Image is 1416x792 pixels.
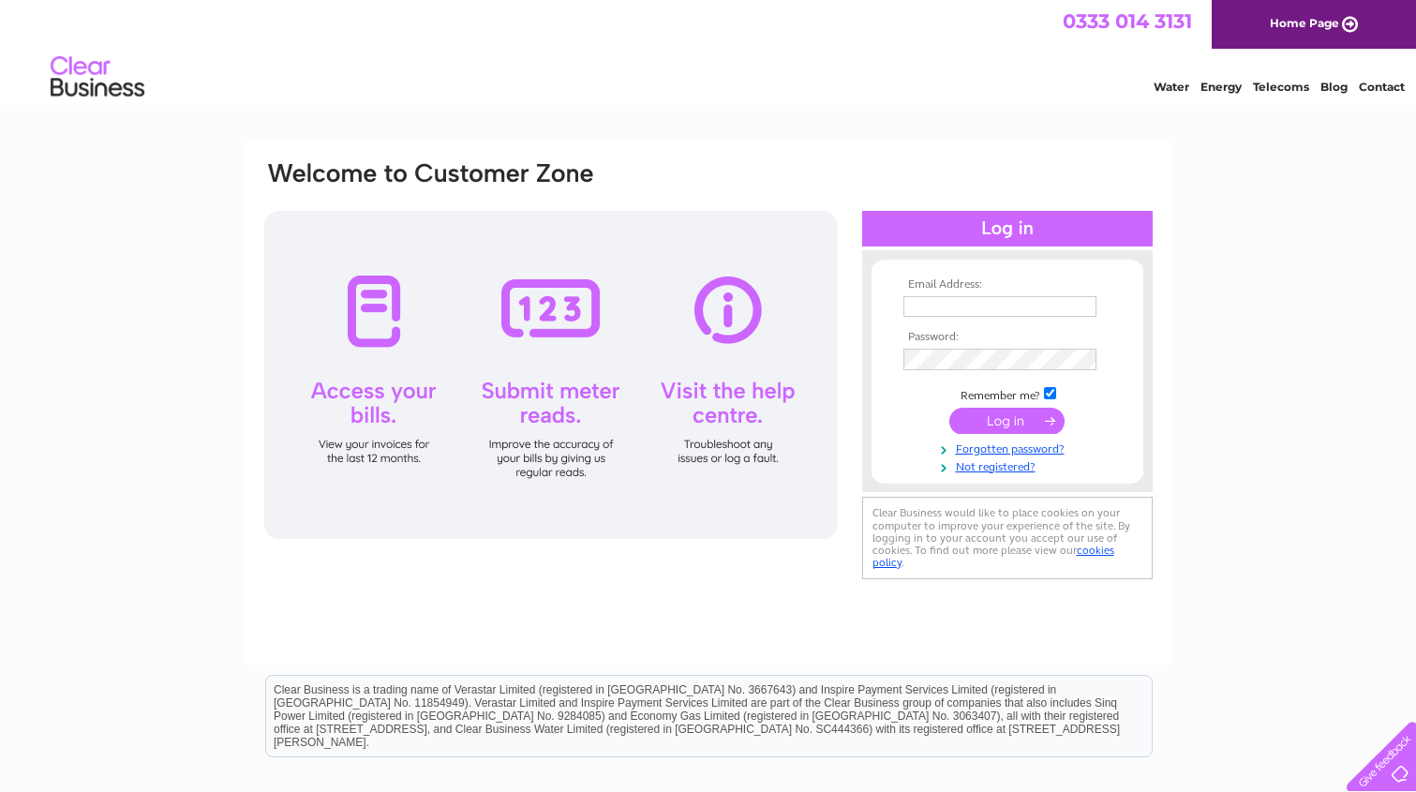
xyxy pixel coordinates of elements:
[903,439,1116,456] a: Forgotten password?
[1359,80,1405,94] a: Contact
[899,384,1116,403] td: Remember me?
[899,278,1116,291] th: Email Address:
[903,456,1116,474] a: Not registered?
[949,408,1065,434] input: Submit
[872,544,1114,569] a: cookies policy
[1253,80,1309,94] a: Telecoms
[1063,9,1192,33] a: 0333 014 3131
[862,497,1153,578] div: Clear Business would like to place cookies on your computer to improve your experience of the sit...
[266,10,1152,91] div: Clear Business is a trading name of Verastar Limited (registered in [GEOGRAPHIC_DATA] No. 3667643...
[1200,80,1242,94] a: Energy
[50,49,145,106] img: logo.png
[1154,80,1189,94] a: Water
[899,331,1116,344] th: Password:
[1320,80,1348,94] a: Blog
